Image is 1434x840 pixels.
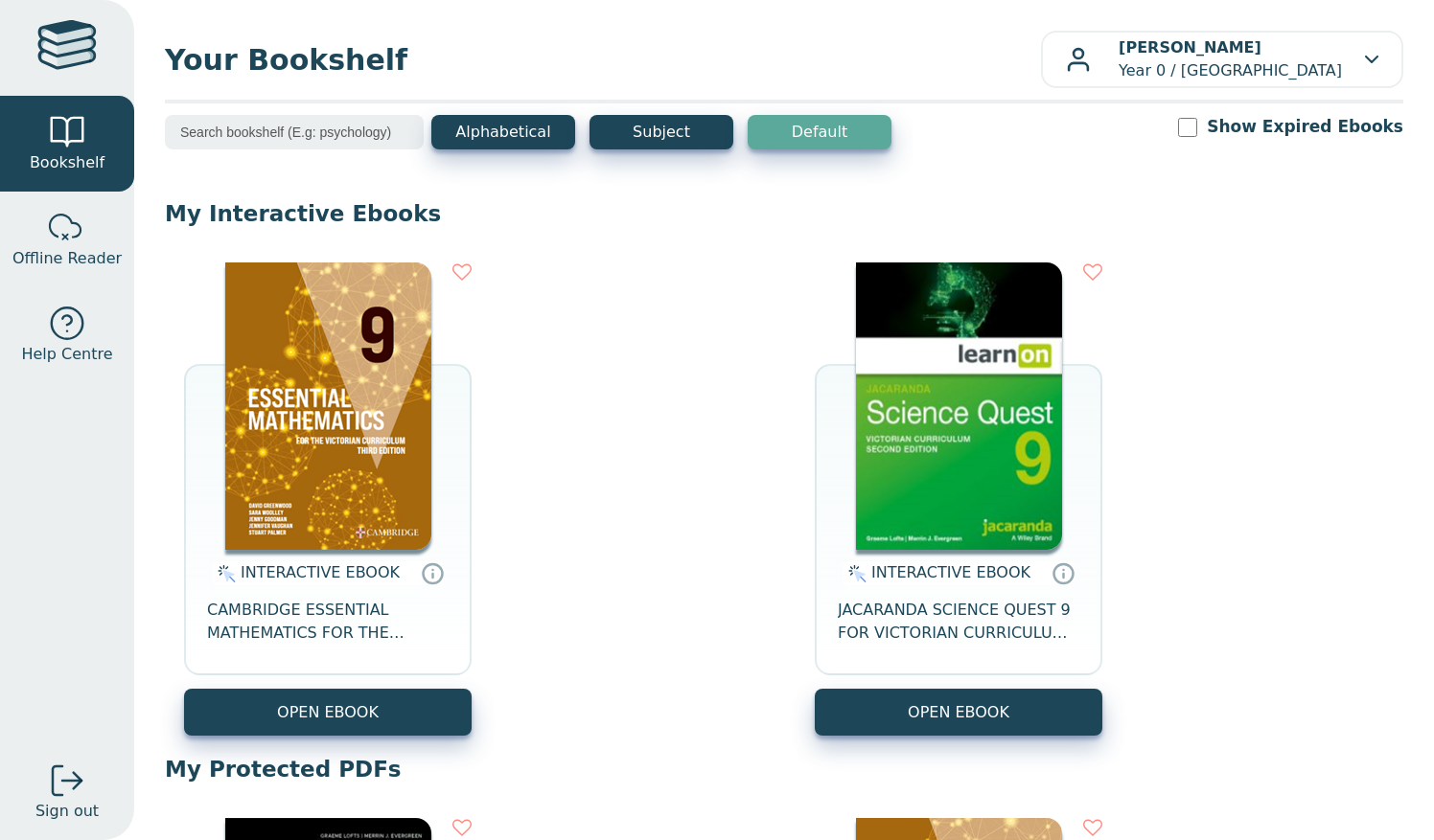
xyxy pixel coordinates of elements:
a: Interactive eBooks are accessed online via the publisher’s portal. They contain interactive resou... [1052,561,1075,584]
span: Offline Reader [12,247,122,270]
button: OPEN EBOOK [184,689,472,736]
span: Bookshelf [30,151,104,174]
button: Subject [590,115,733,149]
button: [PERSON_NAME]Year 0 / [GEOGRAPHIC_DATA] [1041,31,1403,88]
span: CAMBRIDGE ESSENTIAL MATHEMATICS FOR THE VICTORIAN CURRICULUM YEAR 9 EBOOK 3E [207,599,449,645]
img: interactive.svg [212,562,236,585]
b: [PERSON_NAME] [1119,38,1261,57]
p: Year 0 / [GEOGRAPHIC_DATA] [1119,36,1342,82]
span: Your Bookshelf [165,38,1041,81]
input: Search bookshelf (E.g: psychology) [165,115,424,149]
a: Interactive eBooks are accessed online via the publisher’s portal. They contain interactive resou... [421,561,444,584]
img: 04b5599d-fef1-41b0-b233-59aa45d44596.png [225,262,431,550]
img: interactive.svg [843,562,867,585]
img: 30be4121-5288-ea11-a992-0272d098c78b.png [856,262,1062,550]
label: Show Expired Ebooks [1207,115,1403,139]
span: JACARANDA SCIENCE QUEST 9 FOR VICTORIAN CURRICULUM LEARNON 2E EBOOK [838,599,1079,645]
button: OPEN EBOOK [815,689,1102,736]
button: Default [748,115,891,149]
span: Help Centre [21,343,112,366]
p: My Interactive Ebooks [165,199,1403,228]
button: Alphabetical [431,115,575,149]
span: Sign out [35,800,99,823]
p: My Protected PDFs [165,755,1403,783]
span: INTERACTIVE EBOOK [871,563,1030,581]
span: INTERACTIVE EBOOK [241,563,400,581]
